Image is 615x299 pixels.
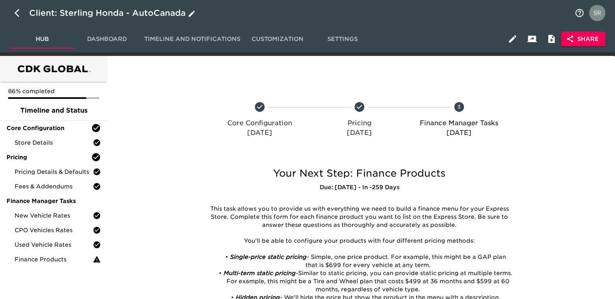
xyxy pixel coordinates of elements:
span: Finance Products [15,255,93,263]
span: Share [568,34,599,44]
button: Edit Hub [503,29,522,49]
p: Finance Manager Tasks [412,118,506,128]
span: Timeline and Notifications [144,34,240,44]
em: Multi-term static pricing [223,270,295,276]
span: Settings [315,34,370,44]
span: Used Vehicle Rates [15,241,93,249]
span: Fees & Addendums [15,182,93,190]
span: CPO Vehicles Rates [15,226,93,234]
li: - Simple, one price product. For example, this might be a GAP plan that is $699 for every vehicle... [215,253,512,269]
h6: Due: [DATE] - In -259 Days [200,183,518,192]
span: Core Configuration [6,124,91,132]
p: You'll be able to configure your products with four different pricing methods: [206,237,512,245]
span: Pricing Details & Defaults [15,168,93,176]
img: Profile [589,5,605,21]
span: Finance Manager Tasks [6,197,101,205]
span: Customization [250,34,305,44]
p: [DATE] [213,128,306,138]
span: Timeline and Status [6,106,101,115]
p: Core Configuration [213,118,306,128]
span: Hub [15,34,70,44]
button: notifications [570,3,589,23]
p: This task allows you to provide us with everything we need to build a finance menu for your Expre... [206,205,512,229]
span: Pricing [6,153,91,161]
p: 86% completed [8,87,99,95]
li: Similar to static pricing, you can provide static pricing at multiple terms. For example, this mi... [215,269,512,294]
h5: Your Next Step: Finance Products [200,167,518,180]
p: Pricing [313,118,406,128]
button: Internal Notes and Comments [542,29,561,49]
text: 3 [457,104,461,110]
p: [DATE] [313,128,406,138]
div: Client: Sterling Honda - AutoCanada [29,6,197,19]
button: Share [561,32,605,47]
span: New Vehicle Rates [15,211,93,220]
em: Single-price static pricing [230,254,306,260]
em: - [295,270,298,276]
span: Store Details [15,139,93,147]
span: Dashboard [79,34,135,44]
button: Client View [522,29,542,49]
p: [DATE] [412,128,506,138]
